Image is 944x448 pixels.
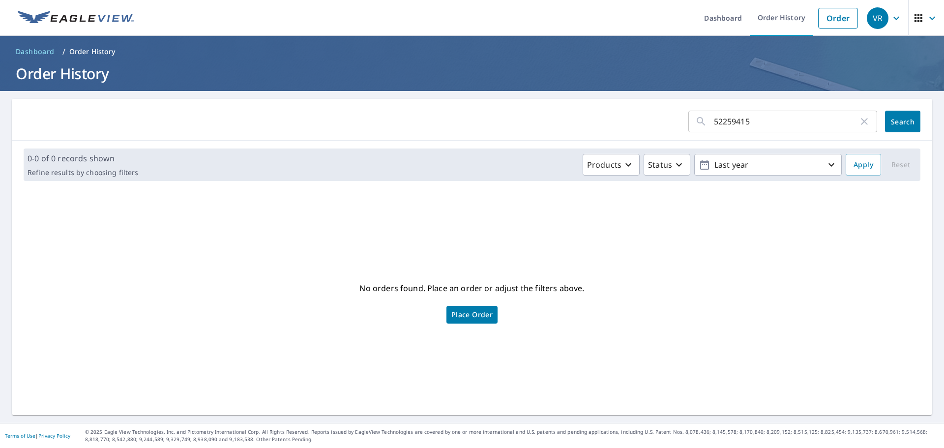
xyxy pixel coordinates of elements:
p: No orders found. Place an order or adjust the filters above. [359,280,584,296]
input: Address, Report #, Claim ID, etc. [714,108,858,135]
span: Apply [854,159,873,171]
button: Search [885,111,920,132]
p: © 2025 Eagle View Technologies, Inc. and Pictometry International Corp. All Rights Reserved. Repo... [85,428,939,443]
p: Last year [710,156,826,174]
a: Privacy Policy [38,432,70,439]
p: 0-0 of 0 records shown [28,152,138,164]
button: Apply [846,154,881,176]
p: Products [587,159,621,171]
span: Place Order [451,312,493,317]
a: Dashboard [12,44,59,60]
img: EV Logo [18,11,134,26]
button: Status [644,154,690,176]
a: Place Order [446,306,498,324]
p: Status [648,159,672,171]
h1: Order History [12,63,932,84]
span: Dashboard [16,47,55,57]
button: Last year [694,154,842,176]
li: / [62,46,65,58]
div: VR [867,7,888,29]
p: Order History [69,47,116,57]
p: | [5,433,70,439]
button: Products [583,154,640,176]
p: Refine results by choosing filters [28,168,138,177]
a: Terms of Use [5,432,35,439]
nav: breadcrumb [12,44,932,60]
a: Order [818,8,858,29]
span: Search [893,117,913,126]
